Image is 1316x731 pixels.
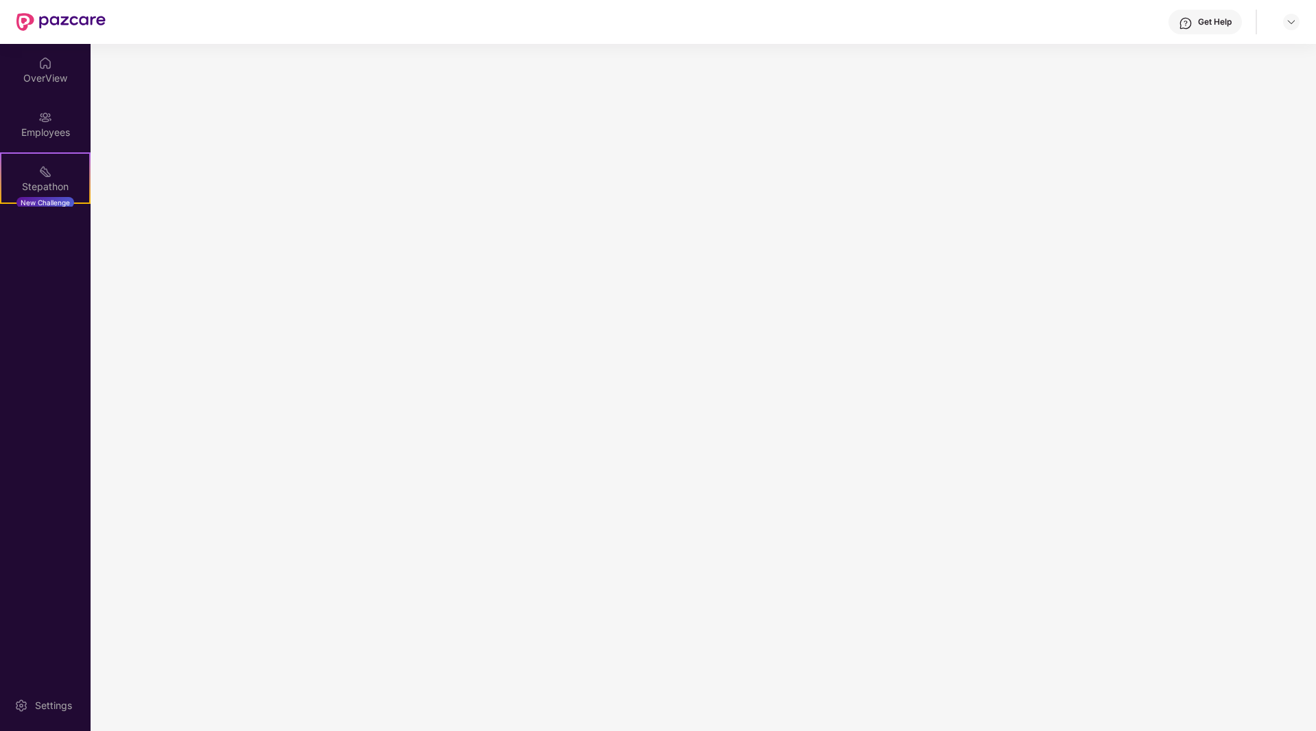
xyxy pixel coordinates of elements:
div: New Challenge [16,197,74,208]
img: svg+xml;base64,PHN2ZyBpZD0iSGVscC0zMngzMiIgeG1sbnM9Imh0dHA6Ly93d3cudzMub3JnLzIwMDAvc3ZnIiB3aWR0aD... [1179,16,1192,30]
div: Get Help [1198,16,1232,27]
img: svg+xml;base64,PHN2ZyBpZD0iSG9tZSIgeG1sbnM9Imh0dHA6Ly93d3cudzMub3JnLzIwMDAvc3ZnIiB3aWR0aD0iMjAiIG... [38,56,52,70]
img: svg+xml;base64,PHN2ZyBpZD0iRW1wbG95ZWVzIiB4bWxucz0iaHR0cDovL3d3dy53My5vcmcvMjAwMC9zdmciIHdpZHRoPS... [38,111,52,124]
img: New Pazcare Logo [16,13,106,31]
div: Settings [31,699,76,712]
img: svg+xml;base64,PHN2ZyB4bWxucz0iaHR0cDovL3d3dy53My5vcmcvMjAwMC9zdmciIHdpZHRoPSIyMSIgaGVpZ2h0PSIyMC... [38,165,52,178]
div: Stepathon [1,180,89,194]
img: svg+xml;base64,PHN2ZyBpZD0iRHJvcGRvd24tMzJ4MzIiIHhtbG5zPSJodHRwOi8vd3d3LnczLm9yZy8yMDAwL3N2ZyIgd2... [1286,16,1297,27]
img: svg+xml;base64,PHN2ZyBpZD0iU2V0dGluZy0yMHgyMCIgeG1sbnM9Imh0dHA6Ly93d3cudzMub3JnLzIwMDAvc3ZnIiB3aW... [14,699,28,712]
